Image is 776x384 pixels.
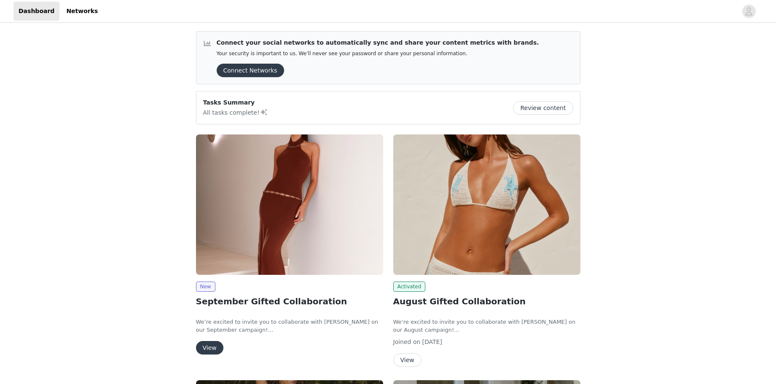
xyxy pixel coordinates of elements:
[393,282,426,292] span: Activated
[393,295,580,308] h2: August Gifted Collaboration
[196,341,223,354] button: View
[745,5,753,18] div: avatar
[217,64,284,77] button: Connect Networks
[196,345,223,351] a: View
[217,38,539,47] p: Connect your social networks to automatically sync and share your content metrics with brands.
[13,2,59,21] a: Dashboard
[422,338,442,345] span: [DATE]
[393,318,580,334] p: We’re excited to invite you to collaborate with [PERSON_NAME] on our August campaign!
[393,357,422,363] a: View
[203,107,268,117] p: All tasks complete!
[393,338,421,345] span: Joined on
[203,98,268,107] p: Tasks Summary
[393,353,422,367] button: View
[393,134,580,275] img: Peppermayo AUS
[513,101,573,115] button: Review content
[196,282,215,292] span: New
[217,51,539,57] p: Your security is important to us. We’ll never see your password or share your personal information.
[196,134,383,275] img: Peppermayo AUS
[61,2,103,21] a: Networks
[196,318,383,334] p: We’re excited to invite you to collaborate with [PERSON_NAME] on our September campaign!
[196,295,383,308] h2: September Gifted Collaboration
